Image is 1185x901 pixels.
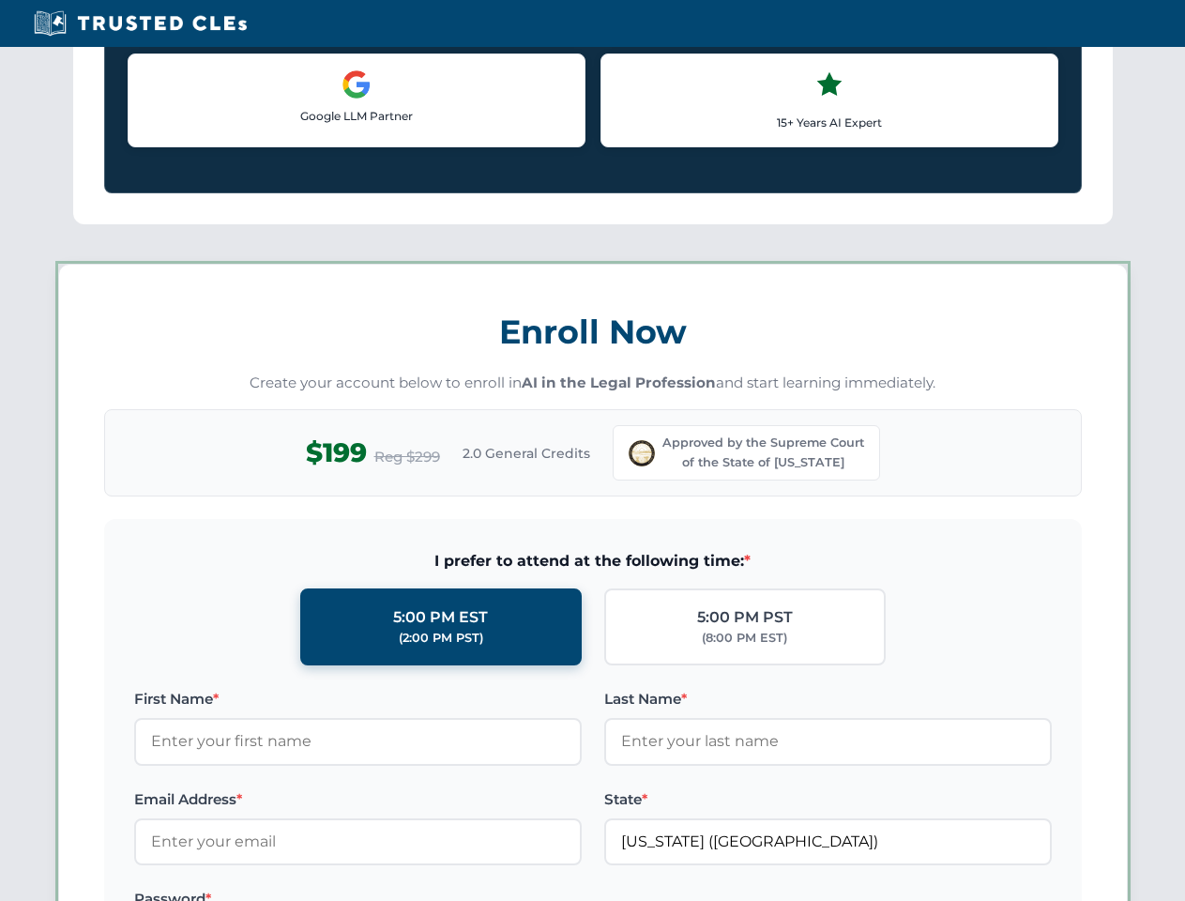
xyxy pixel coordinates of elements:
[662,434,864,472] span: Approved by the Supreme Court of the State of [US_STATE]
[374,446,440,468] span: Reg $299
[134,718,582,765] input: Enter your first name
[697,605,793,630] div: 5:00 PM PST
[342,69,372,99] img: Google
[28,9,252,38] img: Trusted CLEs
[522,374,716,391] strong: AI in the Legal Profession
[134,818,582,865] input: Enter your email
[604,788,1052,811] label: State
[604,818,1052,865] input: Ohio (OH)
[399,629,483,648] div: (2:00 PM PST)
[306,432,367,474] span: $199
[134,549,1052,573] span: I prefer to attend at the following time:
[144,107,570,125] p: Google LLM Partner
[616,114,1042,131] p: 15+ Years AI Expert
[629,440,655,466] img: Supreme Court of Ohio
[134,788,582,811] label: Email Address
[463,443,590,464] span: 2.0 General Credits
[134,688,582,710] label: First Name
[604,718,1052,765] input: Enter your last name
[702,629,787,648] div: (8:00 PM EST)
[393,605,488,630] div: 5:00 PM EST
[604,688,1052,710] label: Last Name
[104,373,1082,394] p: Create your account below to enroll in and start learning immediately.
[104,302,1082,361] h3: Enroll Now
